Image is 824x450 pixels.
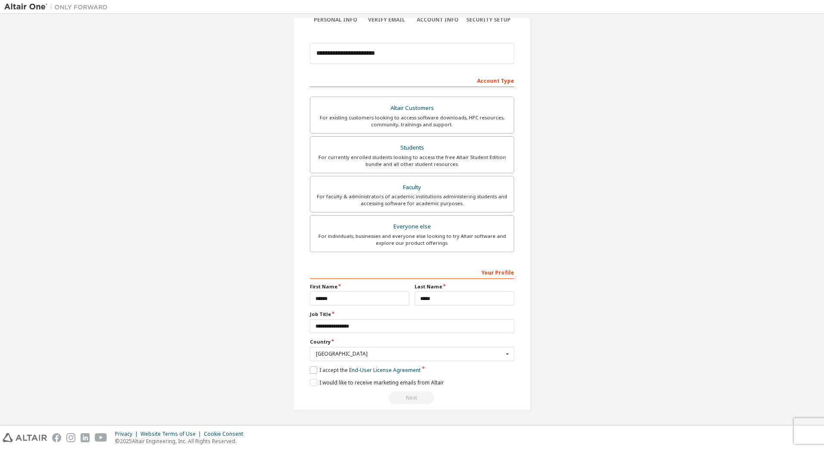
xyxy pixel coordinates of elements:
[140,431,204,437] div: Website Terms of Use
[310,379,444,386] label: I would like to receive marketing emails from Altair
[315,181,509,194] div: Faculty
[316,351,503,356] div: [GEOGRAPHIC_DATA]
[315,142,509,154] div: Students
[349,366,421,374] a: End-User License Agreement
[310,338,514,345] label: Country
[115,431,140,437] div: Privacy
[315,233,509,247] div: For individuals, businesses and everyone else looking to try Altair software and explore our prod...
[310,391,514,404] div: Read and acccept EULA to continue
[310,366,421,374] label: I accept the
[3,433,47,442] img: altair_logo.svg
[315,193,509,207] div: For faculty & administrators of academic institutions administering students and accessing softwa...
[310,265,514,279] div: Your Profile
[310,283,409,290] label: First Name
[81,433,90,442] img: linkedin.svg
[315,154,509,168] div: For currently enrolled students looking to access the free Altair Student Edition bundle and all ...
[315,102,509,114] div: Altair Customers
[4,3,112,11] img: Altair One
[204,431,248,437] div: Cookie Consent
[315,221,509,233] div: Everyone else
[310,311,514,318] label: Job Title
[415,283,514,290] label: Last Name
[310,16,361,23] div: Personal Info
[52,433,61,442] img: facebook.svg
[95,433,107,442] img: youtube.svg
[412,16,463,23] div: Account Info
[463,16,515,23] div: Security Setup
[115,437,248,445] p: © 2025 Altair Engineering, Inc. All Rights Reserved.
[315,114,509,128] div: For existing customers looking to access software downloads, HPC resources, community, trainings ...
[66,433,75,442] img: instagram.svg
[361,16,412,23] div: Verify Email
[310,73,514,87] div: Account Type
